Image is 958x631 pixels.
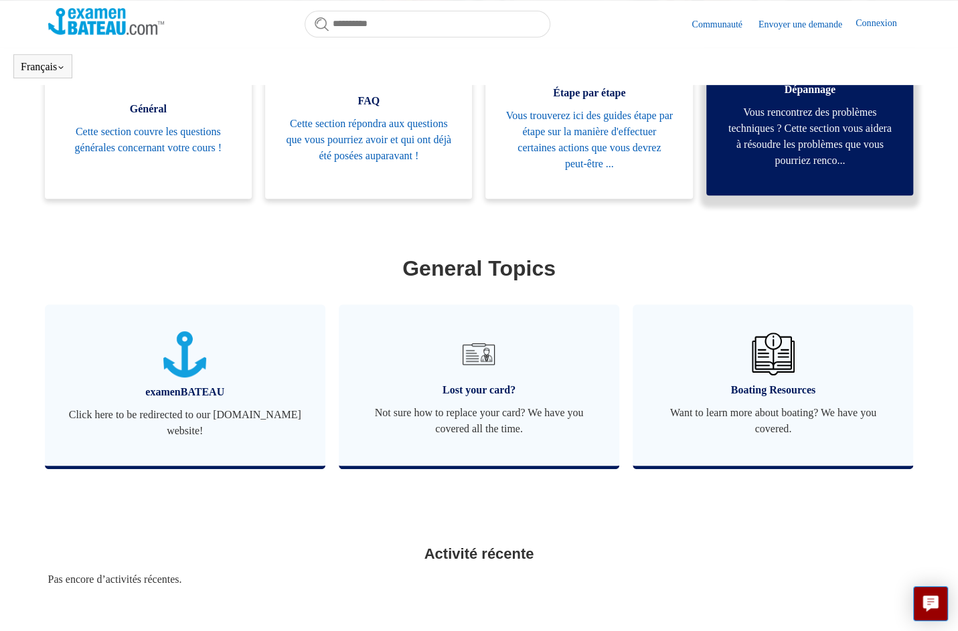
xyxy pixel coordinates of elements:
button: Live chat [913,586,948,621]
a: FAQ Cette section répondra aux questions que vous pourriez avoir et qui ont déjà été posées aupar... [265,52,472,199]
span: Lost your card? [359,382,599,398]
a: Lost your card? Not sure how to replace your card? We have you covered all the time. [339,304,619,466]
h1: General Topics [48,252,910,284]
a: Dépannage Vous rencontrez des problèmes techniques ? Cette section vous aidera à résoudre les pro... [706,48,913,195]
span: FAQ [285,93,452,109]
a: Boating Resources Want to learn more about boating? We have you covered. [633,304,913,466]
button: Français [21,61,65,73]
a: examenBATEAU Click here to be redirected to our [DOMAIN_NAME] website! [45,304,325,466]
span: Not sure how to replace your card? We have you covered all the time. [359,405,599,437]
a: Général Cette section couvre les questions générales concernant votre cours ! [45,52,252,199]
a: Communauté [692,17,755,31]
span: Cette section répondra aux questions que vous pourriez avoir et qui ont déjà été posées auparavant ! [285,116,452,164]
img: 01JRG6G4NA4NJ1BVG8MJM761YH [457,333,500,375]
span: Click here to be redirected to our [DOMAIN_NAME] website! [65,407,305,439]
h2: Activité récente [48,543,910,565]
span: Vous trouverez ici des guides étape par étape sur la manière d'effectuer certaines actions que vo... [505,108,672,172]
span: Boating Resources [653,382,893,398]
span: Cette section couvre les questions générales concernant votre cours ! [65,124,232,156]
a: Étape par étape Vous trouverez ici des guides étape par étape sur la manière d'effectuer certaine... [485,52,692,199]
span: Want to learn more about boating? We have you covered. [653,405,893,437]
span: Dépannage [726,82,893,98]
img: 01JHREV2E6NG3DHE8VTG8QH796 [752,333,795,375]
div: Pas encore d’activités récentes. [48,571,910,588]
a: Envoyer une demande [759,17,856,31]
input: Rechercher [305,11,550,37]
img: 01JTNN85WSQ5FQ6HNXPDSZ7SRA [163,331,206,377]
span: Étape par étape [505,85,672,101]
img: Page d’accueil du Centre d’aide Examen Bateau [48,8,164,35]
a: Connexion [856,16,910,32]
span: examenBATEAU [65,384,305,400]
span: Général [65,101,232,117]
span: Vous rencontrez des problèmes techniques ? Cette section vous aidera à résoudre les problèmes que... [726,104,893,169]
